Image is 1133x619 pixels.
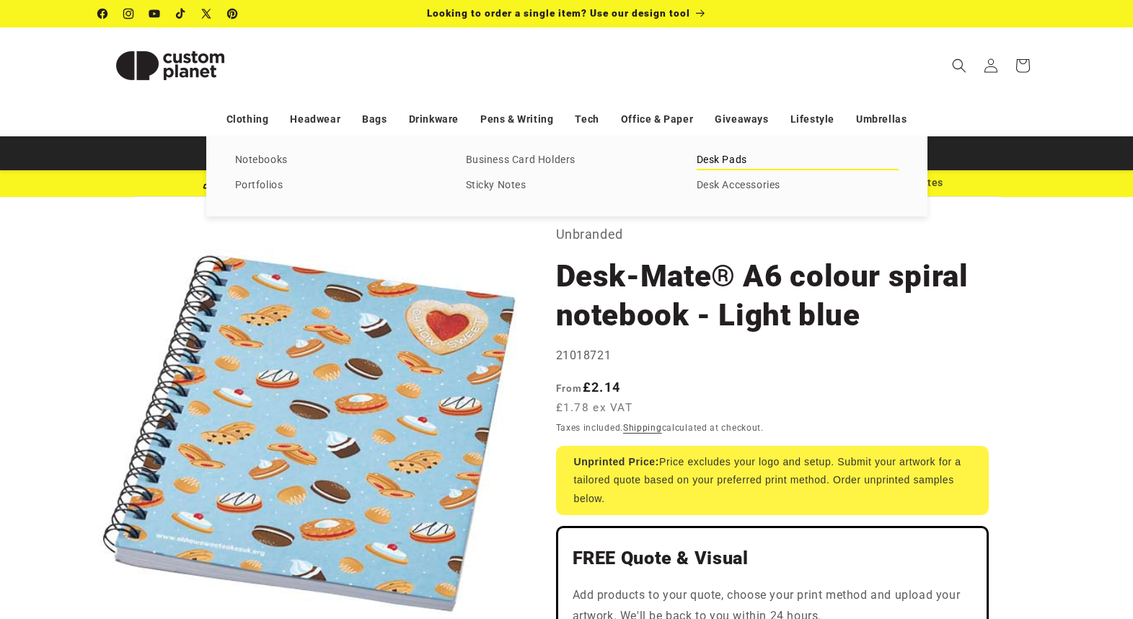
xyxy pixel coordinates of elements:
[556,400,633,416] span: £1.78 ex VAT
[943,50,975,82] summary: Search
[856,107,907,132] a: Umbrellas
[892,463,1133,619] iframe: Chat Widget
[790,107,834,132] a: Lifestyle
[715,107,768,132] a: Giveaways
[466,151,668,170] a: Business Card Holders
[574,456,660,467] strong: Unprinted Price:
[98,33,242,98] img: Custom Planet
[556,446,989,515] div: Price excludes your logo and setup. Submit your artwork for a tailored quote based on your prefer...
[697,151,899,170] a: Desk Pads
[290,107,340,132] a: Headwear
[226,107,269,132] a: Clothing
[556,257,989,335] h1: Desk-Mate® A6 colour spiral notebook - Light blue
[556,421,989,435] div: Taxes included. calculated at checkout.
[466,176,668,196] a: Sticky Notes
[92,27,247,103] a: Custom Planet
[556,379,621,395] strong: £2.14
[235,176,437,196] a: Portfolios
[235,151,437,170] a: Notebooks
[623,423,662,433] a: Shipping
[697,176,899,196] a: Desk Accessories
[427,7,690,19] span: Looking to order a single item? Use our design tool
[556,223,989,246] p: Unbranded
[556,348,612,362] span: 21018721
[409,107,459,132] a: Drinkware
[362,107,387,132] a: Bags
[480,107,553,132] a: Pens & Writing
[556,382,583,394] span: From
[575,107,599,132] a: Tech
[621,107,693,132] a: Office & Paper
[573,547,972,570] h2: FREE Quote & Visual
